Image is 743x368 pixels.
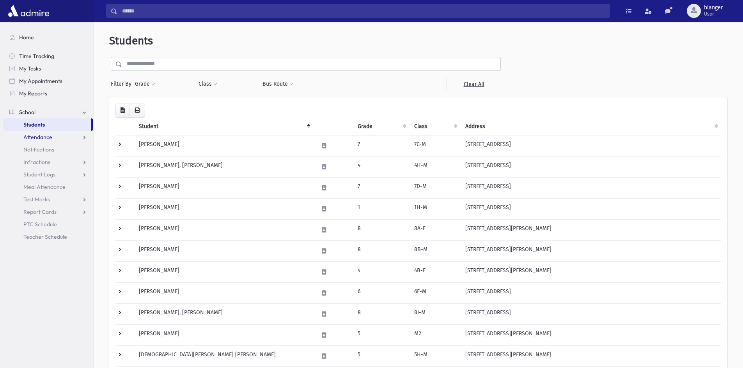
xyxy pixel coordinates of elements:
[410,261,461,282] td: 4B-F
[3,218,93,231] a: PTC Schedule
[704,5,723,11] span: hlanger
[353,261,410,282] td: 4
[353,219,410,240] td: 8
[461,219,721,240] td: [STREET_ADDRESS][PERSON_NAME]
[3,118,91,131] a: Students
[410,303,461,324] td: 8I-M
[23,134,52,141] span: Attendance
[353,118,410,136] th: Grade: activate to sort column ascending
[3,168,93,181] a: Student Logs
[410,118,461,136] th: Class: activate to sort column ascending
[134,303,314,324] td: [PERSON_NAME], [PERSON_NAME]
[111,80,135,88] span: Filter By
[134,219,314,240] td: [PERSON_NAME]
[410,240,461,261] td: 8B-M
[461,177,721,198] td: [STREET_ADDRESS]
[461,240,721,261] td: [STREET_ADDRESS][PERSON_NAME]
[461,198,721,219] td: [STREET_ADDRESS]
[410,324,461,345] td: M2
[353,345,410,366] td: 5
[461,324,721,345] td: [STREET_ADDRESS][PERSON_NAME]
[410,345,461,366] td: 5H-M
[353,177,410,198] td: 7
[410,219,461,240] td: 8A-F
[461,156,721,177] td: [STREET_ADDRESS]
[353,324,410,345] td: 5
[3,143,93,156] a: Notifications
[134,135,314,156] td: [PERSON_NAME]
[3,31,93,44] a: Home
[461,261,721,282] td: [STREET_ADDRESS][PERSON_NAME]
[3,106,93,118] a: School
[3,75,93,87] a: My Appointments
[134,198,314,219] td: [PERSON_NAME]
[3,156,93,168] a: Infractions
[6,3,51,19] img: AdmirePro
[23,146,54,153] span: Notifications
[198,77,218,91] button: Class
[410,198,461,219] td: 1H-M
[353,282,410,303] td: 6
[115,104,130,118] button: CSV
[134,282,314,303] td: [PERSON_NAME]
[19,65,41,72] span: My Tasks
[461,345,721,366] td: [STREET_ADDRESS][PERSON_NAME]
[3,50,93,62] a: Time Tracking
[135,77,156,91] button: Grade
[23,158,50,166] span: Infractions
[23,171,55,178] span: Student Logs
[109,34,153,47] span: Students
[353,135,410,156] td: 7
[447,77,501,91] a: Clear All
[410,177,461,198] td: 7D-M
[19,90,47,97] span: My Reports
[117,4,610,18] input: Search
[134,240,314,261] td: [PERSON_NAME]
[19,77,62,85] span: My Appointments
[23,233,67,240] span: Teacher Schedule
[134,324,314,345] td: [PERSON_NAME]
[704,11,723,17] span: User
[410,156,461,177] td: 4H-M
[3,181,93,193] a: Meal Attendance
[461,282,721,303] td: [STREET_ADDRESS]
[23,183,66,190] span: Meal Attendance
[134,118,314,136] th: Student: activate to sort column descending
[353,303,410,324] td: 8
[134,261,314,282] td: [PERSON_NAME]
[353,156,410,177] td: 4
[353,240,410,261] td: 8
[3,206,93,218] a: Report Cards
[134,177,314,198] td: [PERSON_NAME]
[134,345,314,366] td: [DEMOGRAPHIC_DATA][PERSON_NAME] [PERSON_NAME]
[3,131,93,143] a: Attendance
[23,121,45,128] span: Students
[3,62,93,75] a: My Tasks
[129,104,145,118] button: Print
[410,282,461,303] td: 6E-M
[461,303,721,324] td: [STREET_ADDRESS]
[3,193,93,206] a: Test Marks
[19,53,54,60] span: Time Tracking
[23,208,57,215] span: Report Cards
[19,109,35,116] span: School
[461,135,721,156] td: [STREET_ADDRESS]
[23,196,50,203] span: Test Marks
[3,87,93,100] a: My Reports
[461,118,721,136] th: Address: activate to sort column ascending
[353,198,410,219] td: 1
[134,156,314,177] td: [PERSON_NAME], [PERSON_NAME]
[262,77,294,91] button: Bus Route
[410,135,461,156] td: 7C-M
[23,221,57,228] span: PTC Schedule
[3,231,93,243] a: Teacher Schedule
[19,34,34,41] span: Home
